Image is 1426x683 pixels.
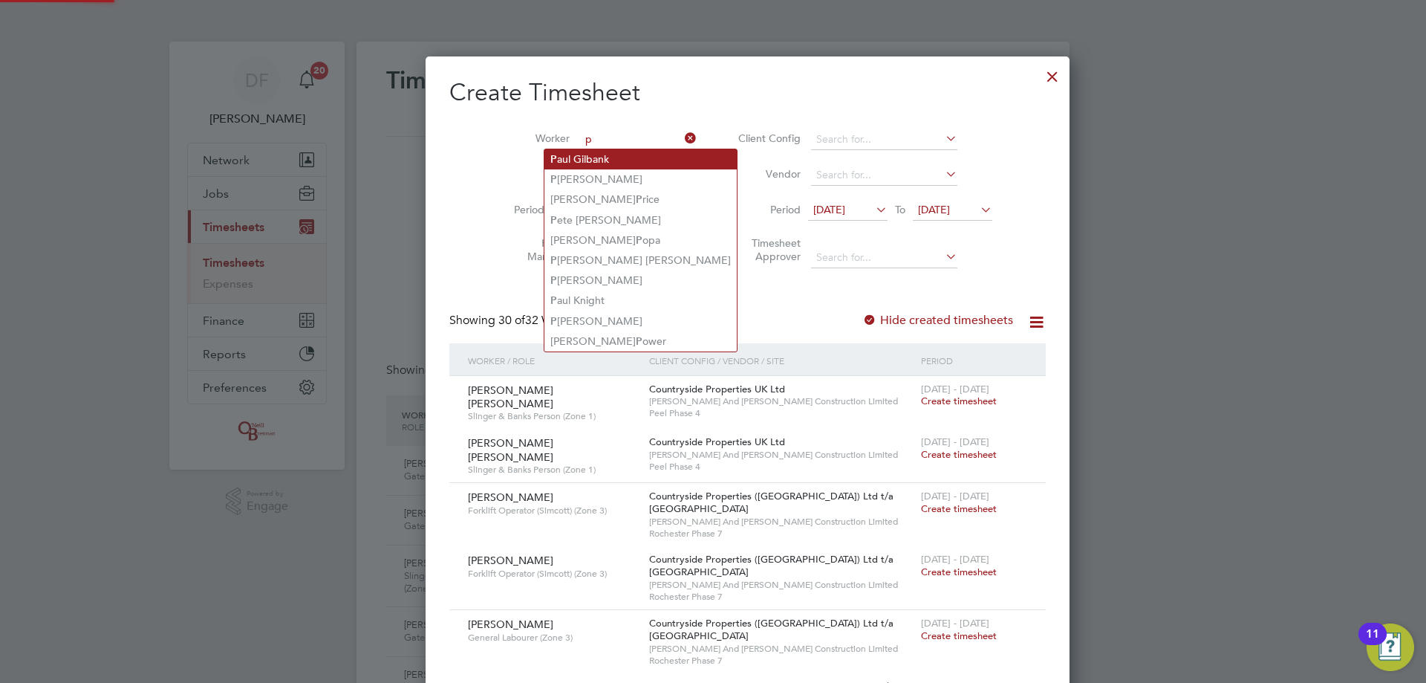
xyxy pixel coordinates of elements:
[811,247,957,268] input: Search for...
[544,311,737,331] li: [PERSON_NAME]
[550,254,557,267] b: P
[649,449,914,461] span: [PERSON_NAME] And [PERSON_NAME] Construction Limited
[544,271,737,291] li: [PERSON_NAME]
[811,165,957,186] input: Search for...
[813,203,845,216] span: [DATE]
[649,395,914,407] span: [PERSON_NAME] And [PERSON_NAME] Construction Limited
[468,491,553,504] span: [PERSON_NAME]
[734,236,801,263] label: Timesheet Approver
[550,315,557,328] b: P
[649,490,893,515] span: Countryside Properties ([GEOGRAPHIC_DATA]) Ltd t/a [GEOGRAPHIC_DATA]
[636,193,642,206] b: P
[468,410,638,422] span: Slinger & Banks Person (Zone 1)
[544,250,737,271] li: [PERSON_NAME] [PERSON_NAME]
[544,210,737,230] li: ete [PERSON_NAME]
[550,214,557,227] b: P
[468,383,553,410] span: [PERSON_NAME] [PERSON_NAME]
[649,591,914,603] span: Rochester Phase 7
[468,464,638,476] span: Slinger & Banks Person (Zone 1)
[811,129,957,150] input: Search for...
[921,617,989,629] span: [DATE] - [DATE]
[468,568,638,580] span: Forklift Operator (Simcott) (Zone 3)
[449,77,1046,109] h2: Create Timesheet
[550,153,557,166] b: P
[891,200,910,219] span: To
[649,436,785,448] span: Countryside Properties UK Ltd
[544,149,737,169] li: aul Gilbank
[649,617,893,642] span: Countryside Properties ([GEOGRAPHIC_DATA]) Ltd t/a [GEOGRAPHIC_DATA]
[544,331,737,352] li: [PERSON_NAME] ower
[921,502,997,515] span: Create timesheet
[649,553,893,578] span: Countryside Properties ([GEOGRAPHIC_DATA]) Ltd t/a [GEOGRAPHIC_DATA]
[734,203,801,216] label: Period
[862,313,1013,328] label: Hide created timesheets
[734,167,801,181] label: Vendor
[649,643,914,655] span: [PERSON_NAME] And [PERSON_NAME] Construction Limited
[649,655,914,667] span: Rochester Phase 7
[921,448,997,461] span: Create timesheet
[580,129,697,150] input: Search for...
[503,236,570,263] label: Hiring Manager
[1367,624,1414,671] button: Open Resource Center, 11 new notifications
[468,554,553,567] span: [PERSON_NAME]
[649,579,914,591] span: [PERSON_NAME] And [PERSON_NAME] Construction Limited
[649,516,914,528] span: [PERSON_NAME] And [PERSON_NAME] Construction Limited
[550,173,557,186] b: P
[449,313,587,328] div: Showing
[917,343,1031,378] div: Period
[468,505,638,517] span: Forklift Operator (Simcott) (Zone 3)
[921,383,989,395] span: [DATE] - [DATE]
[468,632,638,644] span: General Labourer (Zone 3)
[921,566,997,578] span: Create timesheet
[503,203,570,216] label: Period Type
[636,234,642,247] b: P
[1366,634,1379,653] div: 11
[649,383,785,395] span: Countryside Properties UK Ltd
[550,294,557,307] b: P
[544,169,737,190] li: [PERSON_NAME]
[550,274,557,287] b: P
[649,461,914,473] span: Peel Phase 4
[464,343,645,378] div: Worker / Role
[468,436,553,463] span: [PERSON_NAME] [PERSON_NAME]
[645,343,917,378] div: Client Config / Vendor / Site
[921,395,997,407] span: Create timesheet
[921,436,989,448] span: [DATE] - [DATE]
[544,291,737,311] li: aul Knight
[468,618,553,631] span: [PERSON_NAME]
[498,313,525,328] span: 30 of
[921,629,997,642] span: Create timesheet
[498,313,585,328] span: 32 Workers
[503,132,570,145] label: Worker
[636,335,642,348] b: P
[544,190,737,210] li: [PERSON_NAME] rice
[649,528,914,540] span: Rochester Phase 7
[544,230,737,250] li: [PERSON_NAME] opa
[921,553,989,566] span: [DATE] - [DATE]
[918,203,950,216] span: [DATE]
[503,167,570,181] label: Site
[734,132,801,145] label: Client Config
[649,407,914,419] span: Peel Phase 4
[921,490,989,502] span: [DATE] - [DATE]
